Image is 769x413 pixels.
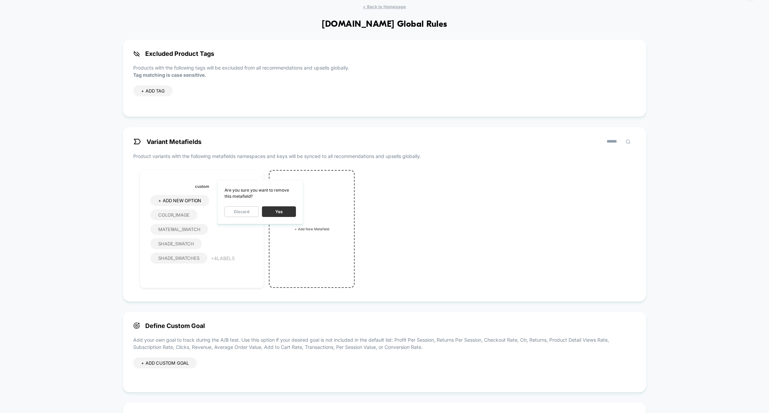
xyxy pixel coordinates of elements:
[269,170,355,288] div: + Add New Metafield
[158,241,194,246] span: shade_swatch
[322,20,447,29] h1: [DOMAIN_NAME] Global Rules
[158,212,190,218] span: color_image
[133,64,635,78] p: Products with the following tags will be excluded from all recommendations and upsells globally.
[133,153,635,160] p: Product variants with the following metafields namespaces and keys will be synced to all recommen...
[225,187,296,199] div: Are you sure you want to remove this metafield?
[141,88,164,94] span: + ADD TAG
[133,72,206,78] strong: Tag matching is case sensitive.
[211,253,235,264] button: +4Labels
[363,4,406,9] span: < Back to Homepage
[158,227,200,232] span: material_swatch
[225,206,259,217] button: Discard
[133,137,202,146] span: Variant Metafields
[158,255,199,261] span: shade_swatches
[262,206,296,217] button: Yes
[133,50,635,57] span: Excluded Product Tags
[133,336,635,351] p: Add your own goal to track during the A/B test. Use this option if your desired goal is not inclu...
[158,198,201,203] span: + ADD NEW OPTION
[133,322,635,329] span: Define Custom Goal
[150,184,253,189] h3: custom
[133,357,197,368] div: + ADD CUSTOM GOAL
